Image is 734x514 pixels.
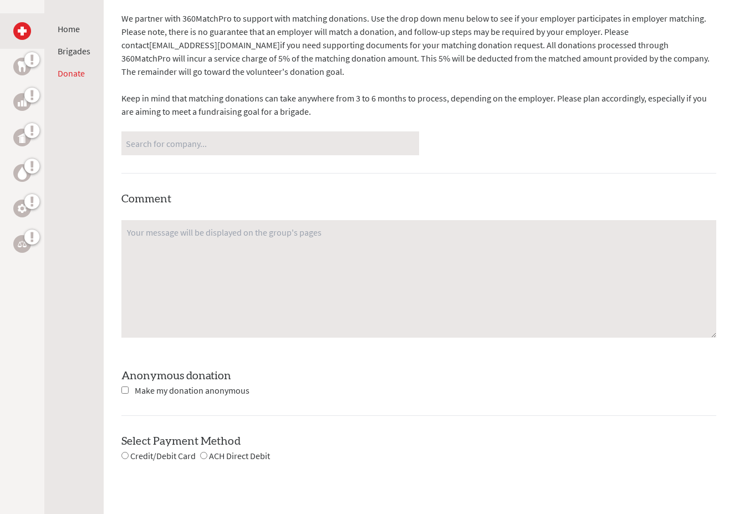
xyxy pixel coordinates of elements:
[209,450,270,461] span: ACH Direct Debit
[18,166,27,179] img: Water
[18,132,27,143] img: Public Health
[58,67,90,80] li: Donate
[18,61,27,72] img: Dental
[13,200,31,217] a: Engineering
[13,93,31,111] a: Business
[13,22,31,40] a: Medical
[13,129,31,146] a: Public Health
[18,98,27,106] img: Business
[135,385,249,396] span: Make my donation anonymous
[130,450,196,461] span: Credit/Debit Card
[121,194,171,205] label: Comment
[121,436,241,447] label: Select Payment Method
[58,23,80,34] a: Home
[18,204,27,213] img: Engineering
[126,134,415,153] input: Search for company...
[58,22,90,35] li: Home
[121,370,231,381] label: Anonymous donation
[58,45,90,57] a: Brigades
[121,91,716,118] p: Keep in mind that matching donations can take anywhere from 3 to 6 months to process, depending o...
[149,39,280,50] a: [EMAIL_ADDRESS][DOMAIN_NAME]
[13,235,31,253] a: Legal Empowerment
[58,44,90,58] li: Brigades
[18,241,27,247] img: Legal Empowerment
[13,58,31,75] a: Dental
[18,27,27,35] img: Medical
[58,68,85,79] a: Donate
[13,164,31,182] a: Water
[121,12,716,78] p: We partner with 360MatchPro to support with matching donations. Use the drop down menu below to s...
